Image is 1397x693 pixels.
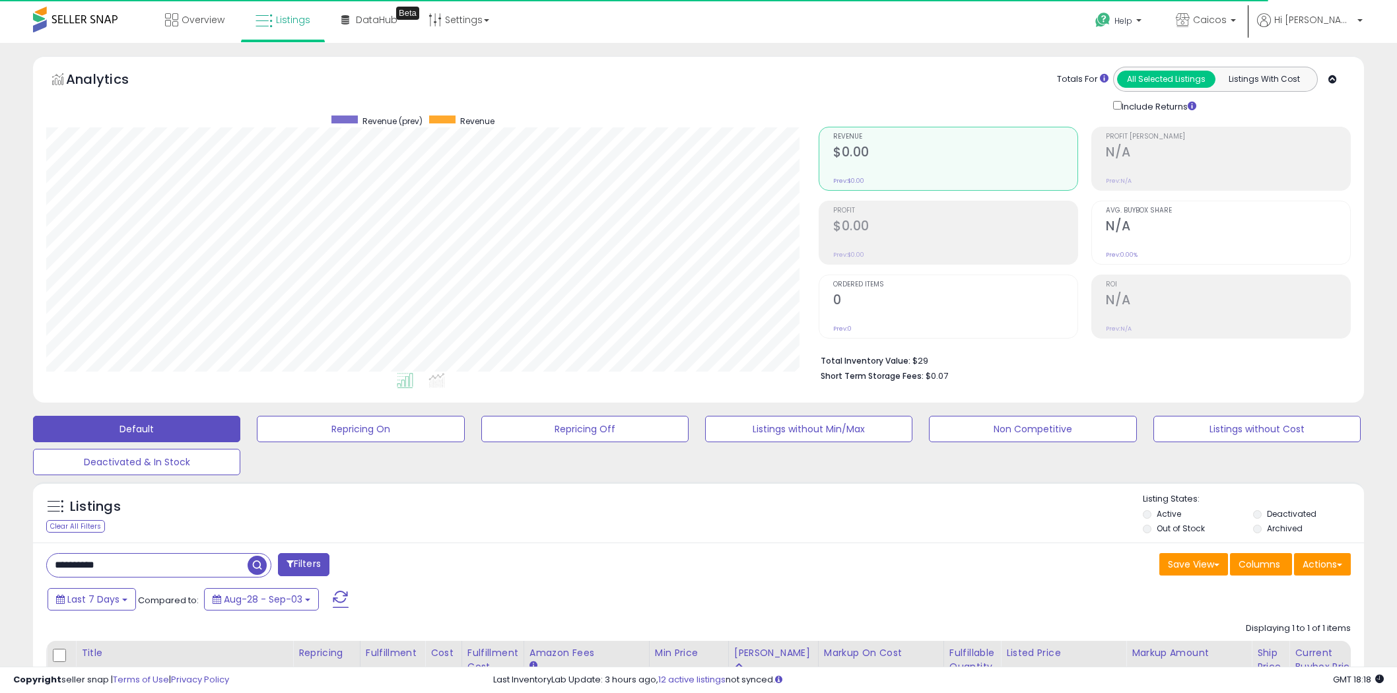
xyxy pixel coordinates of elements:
[821,370,924,381] b: Short Term Storage Fees:
[1230,553,1292,576] button: Columns
[1333,673,1384,686] span: 2025-09-11 18:18 GMT
[224,593,302,606] span: Aug-28 - Sep-03
[833,292,1077,310] h2: 0
[1157,523,1205,534] label: Out of Stock
[70,498,121,516] h5: Listings
[67,593,119,606] span: Last 7 Days
[833,251,864,259] small: Prev: $0.00
[396,7,419,20] div: Tooltip anchor
[1159,553,1228,576] button: Save View
[1103,98,1212,114] div: Include Returns
[33,416,240,442] button: Default
[1267,508,1316,519] label: Deactivated
[298,646,355,660] div: Repricing
[1057,73,1108,86] div: Totals For
[1106,177,1132,185] small: Prev: N/A
[460,115,494,127] span: Revenue
[658,673,726,686] a: 12 active listings
[113,673,169,686] a: Terms of Use
[833,281,1077,288] span: Ordered Items
[1132,646,1246,660] div: Markup Amount
[1215,71,1313,88] button: Listings With Cost
[1106,251,1138,259] small: Prev: 0.00%
[1143,493,1364,506] p: Listing States:
[1114,15,1132,26] span: Help
[833,218,1077,236] h2: $0.00
[362,115,423,127] span: Revenue (prev)
[467,646,518,674] div: Fulfillment Cost
[257,416,464,442] button: Repricing On
[46,520,105,533] div: Clear All Filters
[1246,622,1351,635] div: Displaying 1 to 1 of 1 items
[182,13,224,26] span: Overview
[1106,325,1132,333] small: Prev: N/A
[1294,553,1351,576] button: Actions
[1193,13,1227,26] span: Caicos
[13,673,61,686] strong: Copyright
[33,449,240,475] button: Deactivated & In Stock
[48,588,136,610] button: Last 7 Days
[481,416,689,442] button: Repricing Off
[529,660,537,672] small: Amazon Fees.
[356,13,397,26] span: DataHub
[138,594,199,607] span: Compared to:
[204,588,319,610] button: Aug-28 - Sep-03
[529,646,644,660] div: Amazon Fees
[1095,12,1111,28] i: Get Help
[1117,71,1215,88] button: All Selected Listings
[926,370,948,382] span: $0.07
[13,674,229,686] div: seller snap | |
[833,207,1077,214] span: Profit
[493,674,1384,686] div: Last InventoryLab Update: 3 hours ago, not synced.
[366,646,419,660] div: Fulfillment
[1106,145,1350,162] h2: N/A
[1274,13,1353,26] span: Hi [PERSON_NAME]
[833,325,852,333] small: Prev: 0
[1157,508,1181,519] label: Active
[1106,207,1350,214] span: Avg. Buybox Share
[1257,13,1363,43] a: Hi [PERSON_NAME]
[1085,2,1155,43] a: Help
[655,646,723,660] div: Min Price
[929,416,1136,442] button: Non Competitive
[833,177,864,185] small: Prev: $0.00
[818,641,943,693] th: The percentage added to the cost of goods (COGS) that forms the calculator for Min & Max prices.
[1106,292,1350,310] h2: N/A
[833,145,1077,162] h2: $0.00
[1257,646,1283,674] div: Ship Price
[833,133,1077,141] span: Revenue
[949,646,995,674] div: Fulfillable Quantity
[1106,281,1350,288] span: ROI
[66,70,154,92] h5: Analytics
[1106,218,1350,236] h2: N/A
[1267,523,1303,534] label: Archived
[1106,133,1350,141] span: Profit [PERSON_NAME]
[734,646,813,660] div: [PERSON_NAME]
[821,355,910,366] b: Total Inventory Value:
[276,13,310,26] span: Listings
[1153,416,1361,442] button: Listings without Cost
[1295,646,1363,674] div: Current Buybox Price
[824,646,938,660] div: Markup on Cost
[705,416,912,442] button: Listings without Min/Max
[1006,646,1120,660] div: Listed Price
[430,646,456,660] div: Cost
[278,553,329,576] button: Filters
[1239,558,1280,571] span: Columns
[81,646,287,660] div: Title
[821,352,1341,368] li: $29
[171,673,229,686] a: Privacy Policy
